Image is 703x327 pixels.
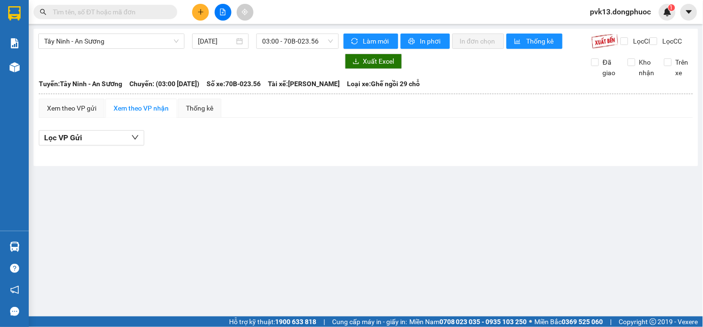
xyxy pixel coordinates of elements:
span: 1 [670,4,673,11]
div: Xem theo VP nhận [114,103,169,113]
span: copyright [650,318,657,325]
span: [PERSON_NAME]: [3,62,104,68]
strong: 0708 023 035 - 0935 103 250 [439,318,527,326]
strong: 1900 633 818 [275,318,316,326]
span: printer [408,38,416,45]
img: logo-vxr [8,6,21,21]
span: | [611,316,612,327]
button: caret-down [680,4,697,21]
span: Lọc CC [659,36,684,46]
b: Tuyến: Tây Ninh - An Sương [39,80,122,88]
span: In phơi [420,36,442,46]
button: file-add [215,4,231,21]
sup: 1 [668,4,675,11]
img: logo [3,6,46,48]
div: Thống kê [186,103,213,113]
img: icon-new-feature [663,8,672,16]
span: Miền Nam [409,316,527,327]
span: Hotline: 19001152 [76,43,117,48]
span: Tài xế: [PERSON_NAME] [268,79,340,89]
span: notification [10,285,19,294]
span: | [323,316,325,327]
img: warehouse-icon [10,242,20,252]
span: Chuyến: (03:00 [DATE]) [129,79,199,89]
span: 03:00 - 70B-023.56 [262,34,333,48]
span: aim [242,9,248,15]
span: file-add [219,9,226,15]
button: plus [192,4,209,21]
span: Đã giao [599,57,621,78]
span: Số xe: 70B-023.56 [207,79,261,89]
span: bar-chart [514,38,522,45]
span: down [131,134,139,141]
span: Kho nhận [635,57,658,78]
span: Cung cấp máy in - giấy in: [332,316,407,327]
div: Xem theo VP gửi [47,103,96,113]
span: Lọc CR [630,36,655,46]
span: Tây Ninh - An Sương [44,34,179,48]
span: sync [351,38,359,45]
span: message [10,307,19,316]
input: 14/09/2025 [198,36,234,46]
span: Bến xe [GEOGRAPHIC_DATA] [76,15,129,27]
span: Miền Bắc [535,316,603,327]
span: In ngày: [3,69,58,75]
button: syncLàm mới [344,34,398,49]
img: 9k= [591,34,619,49]
span: 08:13:28 [DATE] [21,69,58,75]
span: Hỗ trợ kỹ thuật: [229,316,316,327]
button: In đơn chọn [452,34,505,49]
span: Trên xe [672,57,693,78]
span: plus [197,9,204,15]
span: Loại xe: Ghế ngồi 29 chỗ [347,79,420,89]
span: question-circle [10,264,19,273]
button: downloadXuất Excel [345,54,402,69]
input: Tìm tên, số ĐT hoặc mã đơn [53,7,166,17]
span: Lọc VP Gửi [44,132,82,144]
span: ----------------------------------------- [26,52,117,59]
span: VPK131409250002 [48,61,104,68]
span: search [40,9,46,15]
button: Lọc VP Gửi [39,130,144,146]
span: pvk13.dongphuoc [583,6,659,18]
strong: 0369 525 060 [562,318,603,326]
strong: ĐỒNG PHƯỚC [76,5,131,13]
img: solution-icon [10,38,20,48]
img: warehouse-icon [10,62,20,72]
button: bar-chartThống kê [507,34,563,49]
span: ⚪️ [530,320,532,324]
button: printerIn phơi [401,34,450,49]
span: caret-down [685,8,693,16]
span: Làm mới [363,36,391,46]
span: Thống kê [526,36,555,46]
button: aim [237,4,254,21]
span: 01 Võ Văn Truyện, KP.1, Phường 2 [76,29,132,41]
